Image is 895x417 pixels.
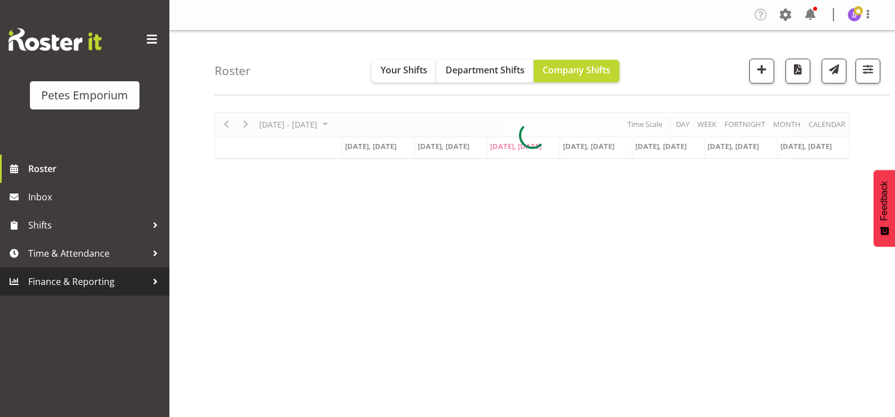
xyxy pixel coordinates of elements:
[381,64,427,76] span: Your Shifts
[543,64,610,76] span: Company Shifts
[855,59,880,84] button: Filter Shifts
[848,8,861,21] img: janelle-jonkers702.jpg
[785,59,810,84] button: Download a PDF of the roster according to the set date range.
[28,245,147,262] span: Time & Attendance
[28,273,147,290] span: Finance & Reporting
[8,28,102,51] img: Rosterit website logo
[436,60,534,82] button: Department Shifts
[879,181,889,221] span: Feedback
[446,64,525,76] span: Department Shifts
[215,64,251,77] h4: Roster
[874,170,895,247] button: Feedback - Show survey
[28,160,164,177] span: Roster
[822,59,846,84] button: Send a list of all shifts for the selected filtered period to all rostered employees.
[749,59,774,84] button: Add a new shift
[372,60,436,82] button: Your Shifts
[534,60,619,82] button: Company Shifts
[28,188,164,205] span: Inbox
[28,217,147,234] span: Shifts
[41,87,128,104] div: Petes Emporium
